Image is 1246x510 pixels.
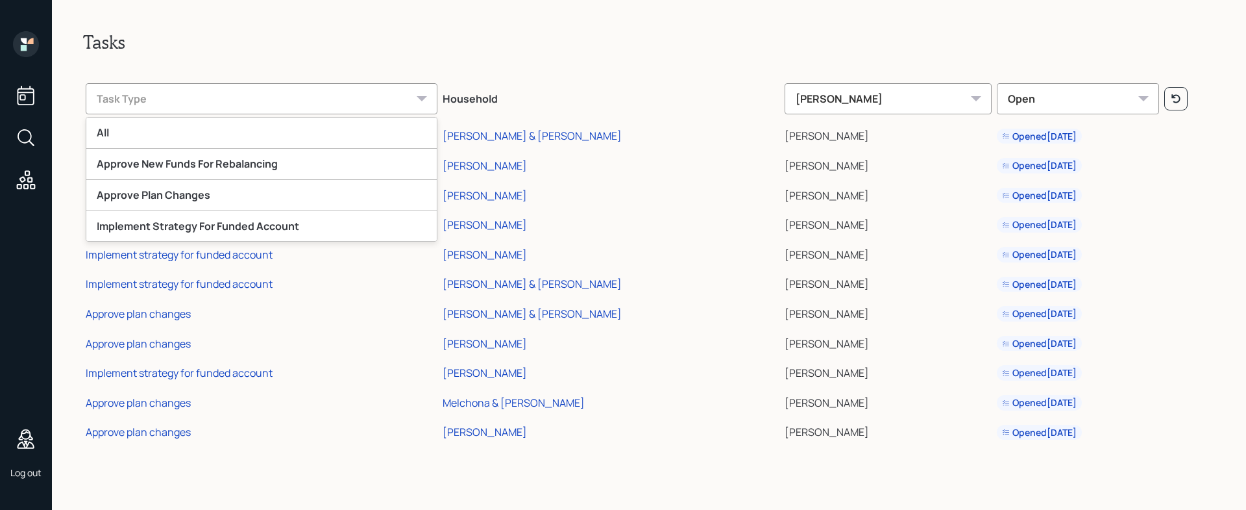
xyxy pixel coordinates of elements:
div: [PERSON_NAME] & [PERSON_NAME] [443,129,622,143]
div: Implement Strategy For Funded Account [86,211,437,242]
div: Approve plan changes [86,337,191,351]
div: Approve Plan Changes [86,180,437,211]
div: [PERSON_NAME] & [PERSON_NAME] [443,277,622,291]
td: [PERSON_NAME] [782,416,994,446]
div: Opened [DATE] [1002,189,1077,202]
div: Opened [DATE] [1002,218,1077,231]
th: Household [440,74,782,120]
div: [PERSON_NAME] [443,337,527,351]
td: [PERSON_NAME] [782,297,994,327]
div: All [86,118,437,149]
td: [PERSON_NAME] [782,268,994,298]
td: [PERSON_NAME] [782,386,994,416]
div: Open [997,83,1159,114]
td: [PERSON_NAME] [782,356,994,386]
div: Opened [DATE] [1002,278,1077,291]
div: Melchona & [PERSON_NAME] [443,396,585,410]
td: [PERSON_NAME] [782,208,994,238]
div: [PERSON_NAME] [443,188,527,203]
td: [PERSON_NAME] [782,179,994,209]
td: [PERSON_NAME] [782,327,994,357]
div: [PERSON_NAME] [443,366,527,380]
div: [PERSON_NAME] & [PERSON_NAME] [443,307,622,321]
div: Opened [DATE] [1002,248,1077,261]
div: Approve plan changes [86,396,191,410]
div: Implement strategy for funded account [86,277,273,291]
div: Task Type [86,83,437,114]
div: Opened [DATE] [1002,426,1077,439]
div: Log out [10,466,42,479]
div: Approve plan changes [86,307,191,321]
td: [PERSON_NAME] [782,238,994,268]
td: [PERSON_NAME] [782,120,994,149]
div: [PERSON_NAME] [443,248,527,262]
div: Opened [DATE] [1002,307,1077,320]
div: [PERSON_NAME] [443,218,527,232]
div: Opened [DATE] [1002,396,1077,409]
div: Approve plan changes [86,425,191,439]
div: Opened [DATE] [1002,366,1077,379]
div: [PERSON_NAME] [443,159,527,173]
div: Implement strategy for funded account [86,248,273,262]
td: [PERSON_NAME] [782,149,994,179]
div: Opened [DATE] [1002,159,1077,172]
h2: Tasks [83,31,1215,53]
div: Opened [DATE] [1002,130,1077,143]
div: [PERSON_NAME] [785,83,992,114]
div: Implement strategy for funded account [86,366,273,380]
div: Opened [DATE] [1002,337,1077,350]
div: Approve New Funds For Rebalancing [86,149,437,180]
div: [PERSON_NAME] [443,425,527,439]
